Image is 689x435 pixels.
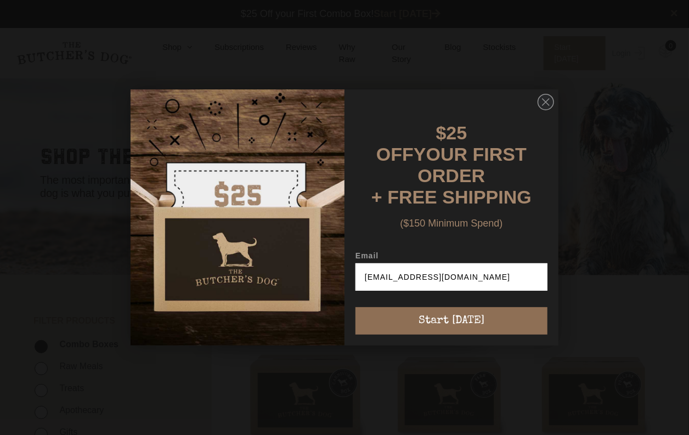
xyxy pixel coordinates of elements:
input: Enter your email address [355,263,547,291]
img: d0d537dc-5429-4832-8318-9955428ea0a1.jpeg [131,89,344,346]
span: ($150 Minimum Spend) [400,218,502,229]
button: Close dialog [538,94,554,110]
span: $25 OFF [376,122,467,165]
label: Email [355,251,547,263]
button: Start [DATE] [355,307,547,335]
span: YOUR FIRST ORDER + FREE SHIPPING [371,144,532,207]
